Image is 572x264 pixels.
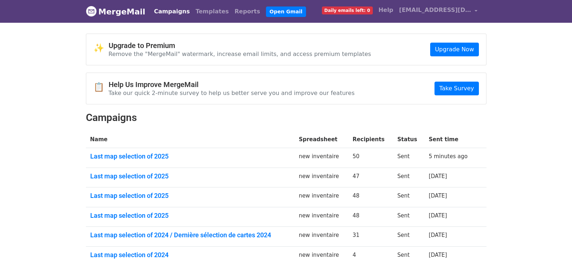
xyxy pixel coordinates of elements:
th: Name [86,131,294,148]
span: 📋 [93,82,109,92]
td: Sent [393,148,424,168]
td: new inventaire [294,227,348,247]
th: Spreadsheet [294,131,348,148]
td: 50 [348,148,393,168]
a: [EMAIL_ADDRESS][DOMAIN_NAME] [396,3,481,20]
span: ✨ [93,43,109,53]
a: Open Gmail [266,7,306,17]
td: new inventaire [294,168,348,187]
td: 31 [348,227,393,247]
td: Sent [393,227,424,247]
a: Take Survey [435,82,479,95]
a: Templates [193,4,232,19]
a: Last map selection of 2025 [90,212,290,220]
img: MergeMail logo [86,6,97,17]
a: [DATE] [429,252,447,258]
td: new inventaire [294,207,348,227]
a: Upgrade Now [430,43,479,56]
td: Sent [393,187,424,207]
a: Last map selection of 2025 [90,152,290,160]
td: 48 [348,207,393,227]
a: Help [376,3,396,17]
a: MergeMail [86,4,145,19]
h4: Upgrade to Premium [109,41,371,50]
td: 47 [348,168,393,187]
th: Sent time [424,131,477,148]
th: Recipients [348,131,393,148]
a: Daily emails left: 0 [319,3,376,17]
td: Sent [393,168,424,187]
a: Last map selection of 2025 [90,172,290,180]
td: new inventaire [294,187,348,207]
h4: Help Us Improve MergeMail [109,80,355,89]
h2: Campaigns [86,112,486,124]
a: Last map selection of 2025 [90,192,290,200]
a: Last map selection of 2024 [90,251,290,259]
span: [EMAIL_ADDRESS][DOMAIN_NAME] [399,6,471,14]
td: 48 [348,187,393,207]
td: Sent [393,207,424,227]
a: [DATE] [429,173,447,179]
a: [DATE] [429,232,447,238]
td: new inventaire [294,148,348,168]
a: Reports [232,4,263,19]
p: Take our quick 2-minute survey to help us better serve you and improve our features [109,89,355,97]
span: Daily emails left: 0 [322,7,373,14]
a: [DATE] [429,212,447,219]
p: Remove the "MergeMail" watermark, increase email limits, and access premium templates [109,50,371,58]
a: Campaigns [151,4,193,19]
a: 5 minutes ago [429,153,468,160]
a: [DATE] [429,192,447,199]
th: Status [393,131,424,148]
a: Last map selection of 2024 / Dernière sélection de cartes 2024 [90,231,290,239]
